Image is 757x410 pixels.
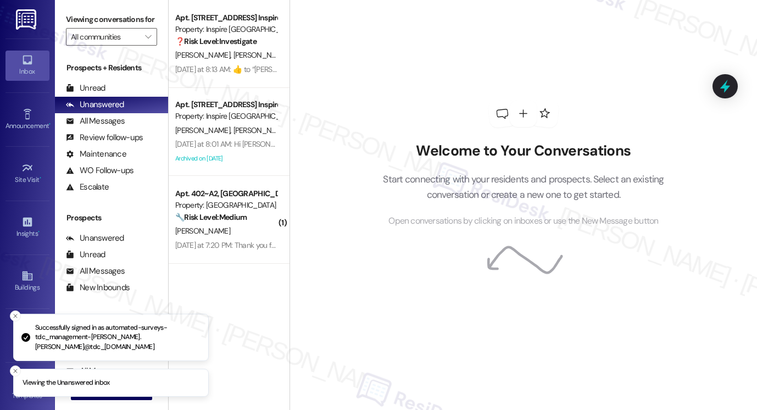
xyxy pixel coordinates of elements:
span: • [38,228,40,236]
div: WO Follow-ups [66,165,133,176]
span: [PERSON_NAME] [233,125,288,135]
div: Apt. [STREET_ADDRESS] Inspire Homes [GEOGRAPHIC_DATA] [175,99,277,110]
div: Apt. [STREET_ADDRESS] Inspire Homes [GEOGRAPHIC_DATA] [175,12,277,24]
div: Maintenance [66,148,126,160]
div: Prospects [55,212,168,224]
label: Viewing conversations for [66,11,157,28]
strong: 🔧 Risk Level: Medium [175,212,247,222]
div: Unread [66,249,105,261]
div: New Inbounds [66,282,130,293]
div: Unread [66,82,105,94]
p: Successfully signed in as automated-surveys-tdc_management-[PERSON_NAME].[PERSON_NAME]@tdc_[DOMAI... [35,323,199,352]
span: Open conversations by clicking on inboxes or use the New Message button [388,214,658,228]
div: Property: Inspire [GEOGRAPHIC_DATA] [175,24,277,35]
p: Viewing the Unanswered inbox [23,378,110,388]
div: Unanswered [66,99,124,110]
div: Prospects + Residents [55,62,168,74]
a: Buildings [5,267,49,296]
i:  [145,32,151,41]
button: Close toast [10,365,21,376]
div: Unanswered [66,232,124,244]
a: Insights • [5,213,49,242]
div: All Messages [66,115,125,127]
a: Inbox [5,51,49,80]
div: Escalate [66,181,109,193]
img: ResiDesk Logo [16,9,38,30]
p: Start connecting with your residents and prospects. Select an existing conversation or create a n... [366,171,681,203]
div: Property: Inspire [GEOGRAPHIC_DATA] [175,110,277,122]
span: • [40,174,41,182]
a: Site Visit • [5,159,49,189]
span: [PERSON_NAME] [175,226,230,236]
span: [PERSON_NAME] [233,50,291,60]
div: Archived on [DATE] [174,152,278,165]
span: [PERSON_NAME] [175,125,233,135]
a: Templates • [5,375,49,405]
div: Property: [GEOGRAPHIC_DATA] [175,200,277,211]
div: All Messages [66,265,125,277]
span: • [49,120,51,128]
input: All communities [71,28,140,46]
button: Close toast [10,310,21,321]
div: Review follow-ups [66,132,143,143]
a: Leads [5,321,49,351]
div: Apt. 402~A2, [GEOGRAPHIC_DATA] [175,188,277,200]
span: [PERSON_NAME] [175,50,233,60]
h2: Welcome to Your Conversations [366,142,681,160]
strong: ❓ Risk Level: Investigate [175,36,257,46]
